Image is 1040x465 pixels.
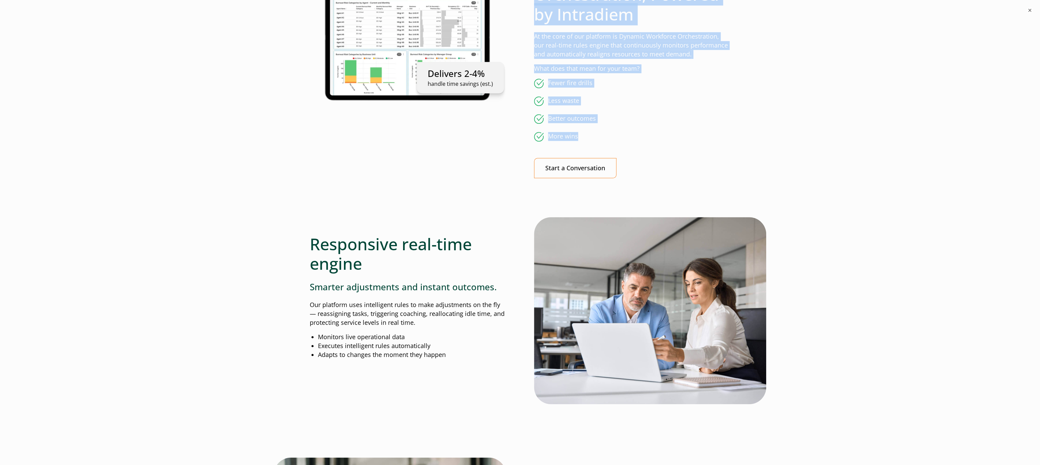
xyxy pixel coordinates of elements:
p: Delivers 2-4% [428,67,493,80]
a: Start a Conversation [534,158,616,178]
h3: Smarter adjustments and instant outcomes. [310,282,506,292]
li: Adapts to changes the moment they happen [318,350,506,359]
li: More wins [534,132,730,142]
button: × [1026,7,1033,14]
li: Fewer fire drills [534,79,730,88]
li: Executes intelligent rules automatically [318,342,506,350]
p: At the core of our platform is Dynamic Workforce Orchestration, our real-time rules engine that c... [534,32,730,59]
h2: Responsive real-time engine [310,234,506,274]
p: handle time savings (est.) [428,80,493,88]
p: Our platform uses intelligent rules to make adjustments on the fly— reassigning tasks, triggering... [310,301,506,327]
img: Working with Intradiem's platform [534,217,766,404]
li: Monitors live operational data [318,333,506,342]
li: Less waste [534,96,730,106]
p: What does that mean for your team? [534,64,730,73]
li: Better outcomes [534,114,730,124]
